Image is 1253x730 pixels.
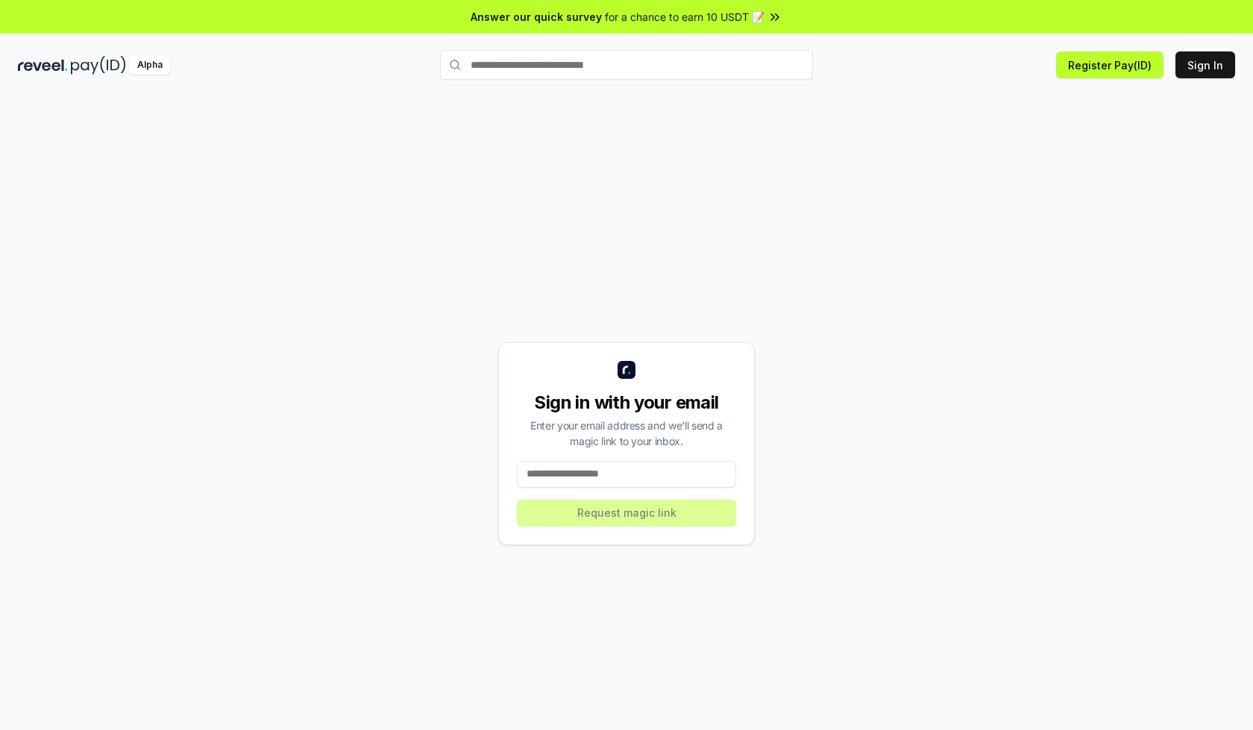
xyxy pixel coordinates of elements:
div: Enter your email address and we’ll send a magic link to your inbox. [517,418,736,449]
div: Alpha [129,56,171,75]
img: reveel_dark [18,56,68,75]
button: Register Pay(ID) [1056,51,1163,78]
span: Answer our quick survey [471,9,602,25]
button: Sign In [1175,51,1235,78]
img: logo_small [618,361,635,379]
div: Sign in with your email [517,391,736,415]
img: pay_id [71,56,126,75]
span: for a chance to earn 10 USDT 📝 [605,9,764,25]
